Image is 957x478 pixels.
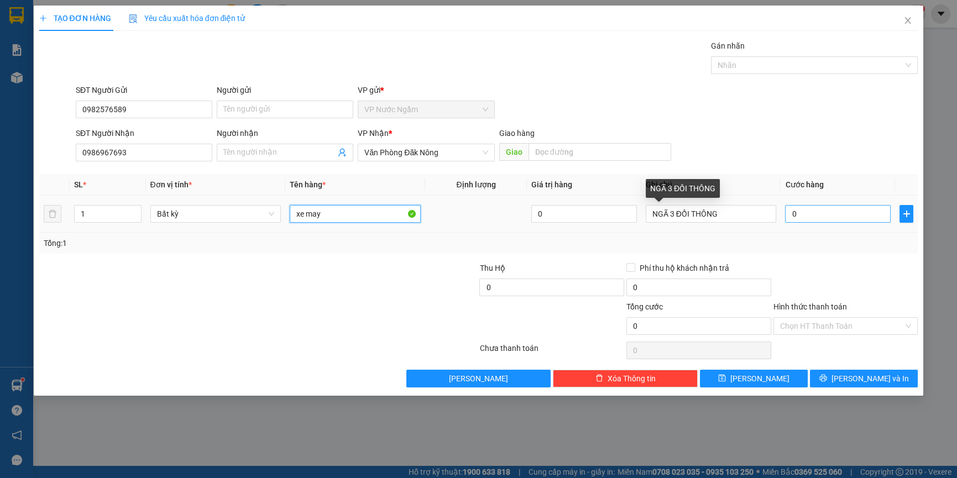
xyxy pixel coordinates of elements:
input: Ghi Chú [646,205,777,223]
span: Giao [499,143,529,161]
div: Người nhận [217,127,353,139]
span: save [718,374,726,383]
span: Văn Phòng Đăk Nông [364,144,488,161]
button: printer[PERSON_NAME] và In [810,370,918,387]
span: plus [39,14,47,22]
span: [PERSON_NAME] [730,372,789,385]
label: Hình thức thanh toán [773,302,847,311]
th: Ghi chú [641,174,781,196]
span: [PERSON_NAME] và In [832,372,909,385]
span: delete [595,374,603,383]
span: Đơn vị tính [150,180,192,189]
div: Tổng: 1 [44,237,370,249]
button: [PERSON_NAME] [406,370,551,387]
span: plus [900,209,913,218]
input: VD: Bàn, Ghế [290,205,421,223]
div: NGÃ 3 ĐỒI THÔNG [646,179,720,198]
div: SĐT Người Gửi [76,84,212,96]
button: deleteXóa Thông tin [553,370,698,387]
span: [PERSON_NAME] [449,372,508,385]
label: Gán nhãn [711,41,745,50]
span: Tên hàng [290,180,326,189]
img: icon [129,14,138,23]
div: SĐT Người Nhận [76,127,212,139]
span: VP Nhận [358,129,389,138]
button: save[PERSON_NAME] [700,370,808,387]
input: Dọc đường [529,143,671,161]
div: Chưa thanh toán [478,342,625,361]
span: Giá trị hàng [531,180,572,189]
span: Yêu cầu xuất hóa đơn điện tử [129,14,245,23]
span: Cước hàng [785,180,823,189]
span: Bất kỳ [157,206,275,222]
span: Tổng cước [626,302,663,311]
span: SL [74,180,83,189]
button: delete [44,205,61,223]
input: 0 [531,205,637,223]
span: Xóa Thông tin [608,372,656,385]
span: close [903,16,912,25]
div: Người gửi [217,84,353,96]
span: user-add [338,148,347,157]
span: Giao hàng [499,129,535,138]
span: printer [819,374,827,383]
button: plus [900,205,913,223]
span: TẠO ĐƠN HÀNG [39,14,111,23]
span: Phí thu hộ khách nhận trả [635,262,734,274]
span: Thu Hộ [479,264,505,272]
span: VP Nước Ngầm [364,101,488,118]
span: Định lượng [456,180,495,189]
button: Close [892,6,923,36]
div: VP gửi [358,84,494,96]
